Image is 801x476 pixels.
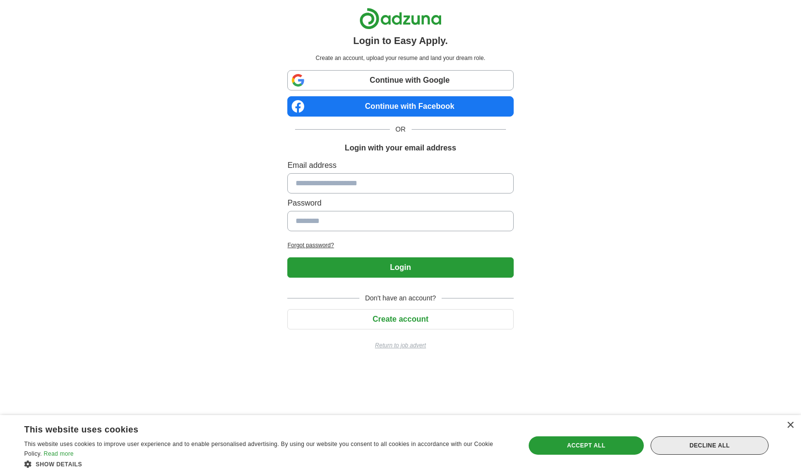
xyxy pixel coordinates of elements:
img: Adzuna logo [359,8,442,30]
label: Password [287,197,513,209]
button: Create account [287,309,513,329]
a: Forgot password? [287,241,513,250]
div: This website uses cookies [24,421,486,435]
a: Continue with Facebook [287,96,513,117]
a: Return to job advert [287,341,513,350]
h1: Login with your email address [345,142,456,154]
span: OR [390,124,412,134]
span: Show details [36,461,82,468]
div: Close [786,422,794,429]
p: Create an account, upload your resume and land your dream role. [289,54,511,62]
div: Accept all [529,436,644,455]
div: Show details [24,459,510,469]
div: Decline all [651,436,769,455]
a: Continue with Google [287,70,513,90]
a: Read more, opens a new window [44,450,74,457]
button: Login [287,257,513,278]
span: Don't have an account? [359,293,442,303]
a: Create account [287,315,513,323]
span: This website uses cookies to improve user experience and to enable personalised advertising. By u... [24,441,493,457]
h1: Login to Easy Apply. [353,33,448,48]
label: Email address [287,160,513,171]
